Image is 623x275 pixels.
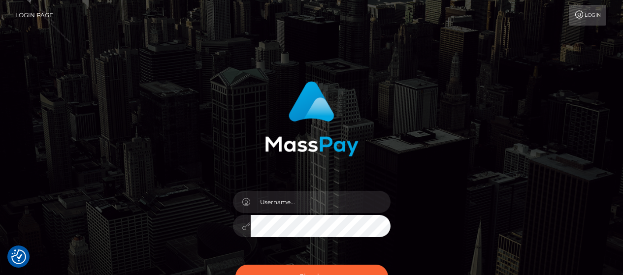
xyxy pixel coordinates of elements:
img: Revisit consent button [11,249,26,264]
a: Login [569,5,606,26]
input: Username... [251,191,391,213]
a: Login Page [15,5,53,26]
button: Consent Preferences [11,249,26,264]
img: MassPay Login [265,81,359,156]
